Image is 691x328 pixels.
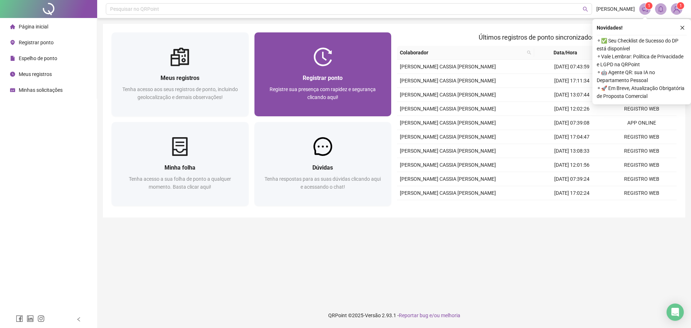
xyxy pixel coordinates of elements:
[537,74,607,88] td: [DATE] 17:11:34
[254,32,392,116] a: Registrar pontoRegistre sua presença com rapidez e segurança clicando aqui!
[10,56,15,61] span: file
[607,186,677,200] td: REGISTRO WEB
[10,87,15,93] span: schedule
[680,25,685,30] span: close
[19,87,63,93] span: Minhas solicitações
[10,40,15,45] span: environment
[400,92,496,98] span: [PERSON_NAME] CASSIA [PERSON_NAME]
[537,116,607,130] td: [DATE] 07:39:08
[254,122,392,206] a: DúvidasTenha respostas para as suas dúvidas clicando aqui e acessando o chat!
[161,75,199,81] span: Meus registros
[537,49,594,57] span: Data/Hora
[400,148,496,154] span: [PERSON_NAME] CASSIA [PERSON_NAME]
[597,53,687,68] span: ⚬ Vale Lembrar: Política de Privacidade e LGPD na QRPoint
[537,172,607,186] td: [DATE] 07:39:24
[537,88,607,102] td: [DATE] 13:07:44
[122,86,238,100] span: Tenha acesso aos seus registros de ponto, incluindo geolocalização e demais observações!
[597,84,687,100] span: ⚬ 🚀 Em Breve, Atualização Obrigatória de Proposta Comercial
[399,313,460,318] span: Reportar bug e/ou melhoria
[400,64,496,69] span: [PERSON_NAME] CASSIA [PERSON_NAME]
[607,102,677,116] td: REGISTRO WEB
[37,315,45,322] span: instagram
[312,164,333,171] span: Dúvidas
[679,3,682,8] span: 1
[10,72,15,77] span: clock-circle
[677,2,684,9] sup: Atualize o seu contato no menu Meus Dados
[19,55,57,61] span: Espelho de ponto
[400,176,496,182] span: [PERSON_NAME] CASSIA [PERSON_NAME]
[19,71,52,77] span: Meus registros
[596,5,635,13] span: [PERSON_NAME]
[400,190,496,196] span: [PERSON_NAME] CASSIA [PERSON_NAME]
[265,176,381,190] span: Tenha respostas para as suas dúvidas clicando aqui e acessando o chat!
[658,6,664,12] span: bell
[537,144,607,158] td: [DATE] 13:08:33
[112,32,249,116] a: Meus registrosTenha acesso aos seus registros de ponto, incluindo geolocalização e demais observa...
[525,47,533,58] span: search
[537,200,607,214] td: [DATE] 13:06:37
[400,49,524,57] span: Colaborador
[607,144,677,158] td: REGISTRO WEB
[112,122,249,206] a: Minha folhaTenha acesso a sua folha de ponto a qualquer momento. Basta clicar aqui!
[597,24,623,32] span: Novidades !
[607,116,677,130] td: APP ONLINE
[645,2,652,9] sup: 1
[76,317,81,322] span: left
[607,158,677,172] td: REGISTRO WEB
[479,33,595,41] span: Últimos registros de ponto sincronizados
[303,75,343,81] span: Registrar ponto
[534,46,603,60] th: Data/Hora
[129,176,231,190] span: Tenha acesso a sua folha de ponto a qualquer momento. Basta clicar aqui!
[642,6,648,12] span: notification
[19,24,48,30] span: Página inicial
[607,200,677,214] td: REGISTRO WEB
[10,24,15,29] span: home
[400,162,496,168] span: [PERSON_NAME] CASSIA [PERSON_NAME]
[400,106,496,112] span: [PERSON_NAME] CASSIA [PERSON_NAME]
[365,313,381,318] span: Versão
[400,134,496,140] span: [PERSON_NAME] CASSIA [PERSON_NAME]
[537,186,607,200] td: [DATE] 17:02:24
[607,130,677,144] td: REGISTRO WEB
[27,315,34,322] span: linkedin
[527,50,531,55] span: search
[607,172,677,186] td: REGISTRO WEB
[671,4,682,14] img: 10981
[97,303,691,328] footer: QRPoint © 2025 - 2.93.1 -
[400,120,496,126] span: [PERSON_NAME] CASSIA [PERSON_NAME]
[583,6,588,12] span: search
[164,164,195,171] span: Minha folha
[597,37,687,53] span: ⚬ ✅ Seu Checklist de Sucesso do DP está disponível
[597,68,687,84] span: ⚬ 🤖 Agente QR: sua IA no Departamento Pessoal
[537,158,607,172] td: [DATE] 12:01:56
[537,102,607,116] td: [DATE] 12:02:26
[270,86,376,100] span: Registre sua presença com rapidez e segurança clicando aqui!
[16,315,23,322] span: facebook
[537,60,607,74] td: [DATE] 07:43:59
[667,304,684,321] div: Open Intercom Messenger
[537,130,607,144] td: [DATE] 17:04:47
[400,78,496,84] span: [PERSON_NAME] CASSIA [PERSON_NAME]
[19,40,54,45] span: Registrar ponto
[648,3,650,8] span: 1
